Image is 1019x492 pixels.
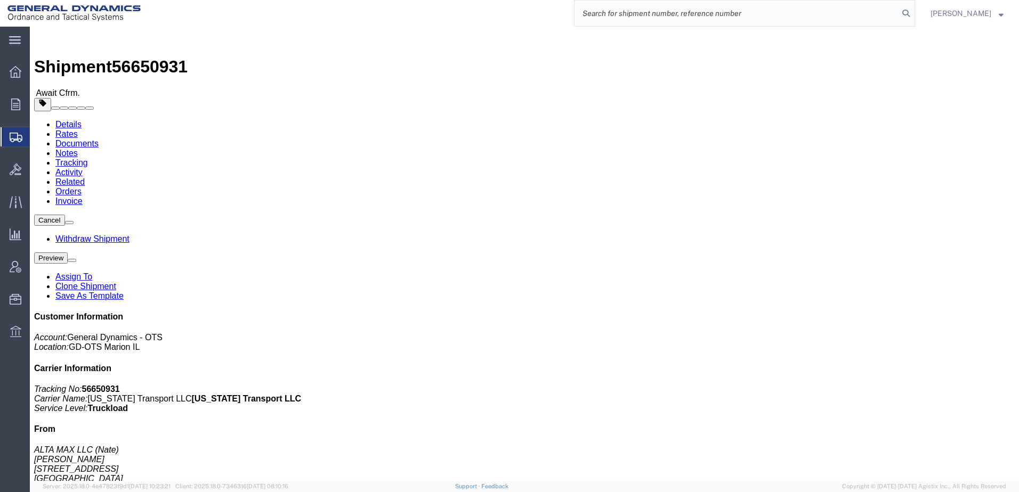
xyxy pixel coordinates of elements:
img: logo [7,5,141,21]
span: Copyright © [DATE]-[DATE] Agistix Inc., All Rights Reserved [842,482,1006,491]
span: Client: 2025.18.0-7346316 [175,483,288,489]
span: [DATE] 08:10:16 [247,483,288,489]
span: Richard Lautenbacher [931,7,991,19]
span: Server: 2025.18.0-4e47823f9d1 [43,483,171,489]
span: [DATE] 10:23:21 [129,483,171,489]
button: [PERSON_NAME] [930,7,1004,20]
a: Support [455,483,482,489]
a: Feedback [481,483,508,489]
input: Search for shipment number, reference number [575,1,899,26]
iframe: FS Legacy Container [30,27,1019,481]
